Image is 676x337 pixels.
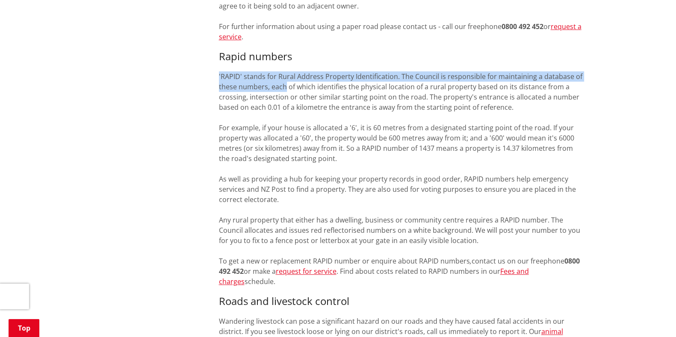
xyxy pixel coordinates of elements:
p: 'RAPID' stands for Rural Address Property Identification. The Council is responsible for maintain... [219,71,583,287]
a: request a service [219,22,582,41]
em: , [470,256,472,266]
a: request for service [276,267,337,276]
h3: Roads and livestock control [219,295,583,308]
a: Top [9,319,39,337]
strong: 0800 492 452 [502,22,543,31]
iframe: Messenger Launcher [637,301,667,332]
a: Fees and charges [219,267,529,286]
strong: 0800 492 452 [219,256,580,276]
h3: Rapid numbers [219,50,583,63]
